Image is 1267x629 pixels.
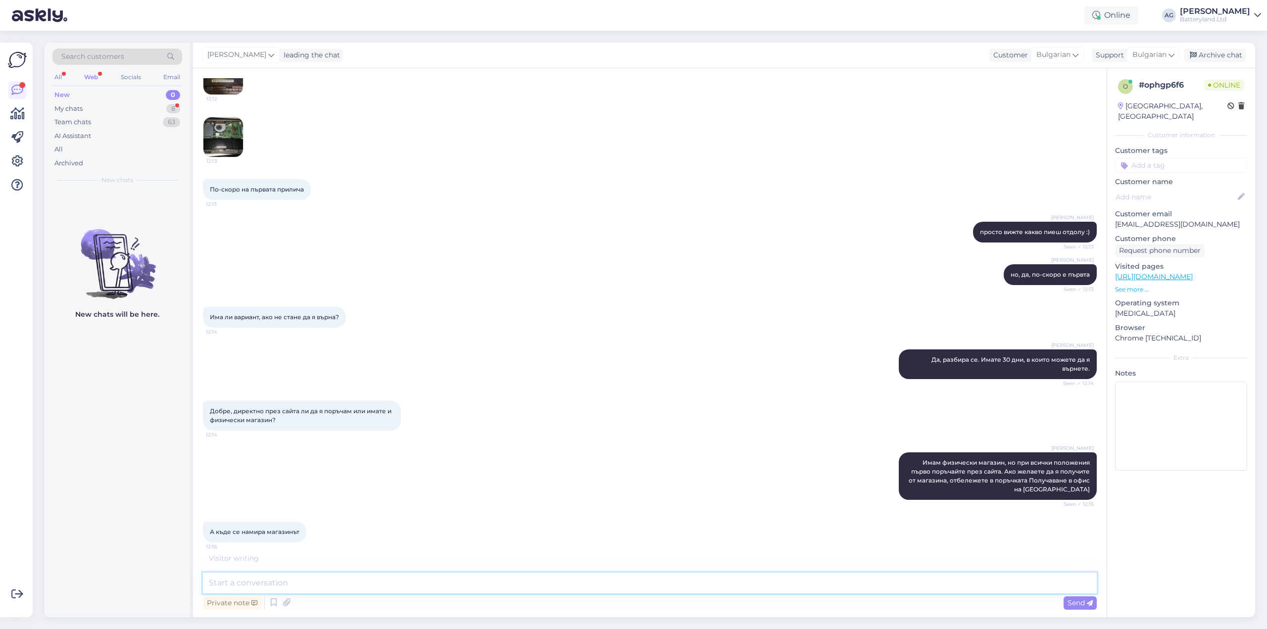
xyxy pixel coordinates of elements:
[82,71,100,84] div: Web
[1092,50,1124,60] div: Support
[75,309,159,320] p: New chats will be here.
[54,117,91,127] div: Team chats
[206,543,243,550] span: 12:16
[1068,598,1093,607] span: Send
[280,50,340,60] div: leading the chat
[1180,7,1250,15] div: [PERSON_NAME]
[1204,80,1244,91] span: Online
[206,95,244,102] span: 12:12
[1051,444,1094,452] span: [PERSON_NAME]
[1115,177,1247,187] p: Customer name
[1115,234,1247,244] p: Customer phone
[1123,83,1128,90] span: o
[1162,8,1176,22] div: AG
[161,71,182,84] div: Email
[909,459,1091,493] span: Имам физически магазин, но при всички положения първо поръчайте през сайта. Ако желаете да я полу...
[1011,271,1090,278] span: но, да, по-скоро е първта
[210,407,393,424] span: Добре, директно през сайта ли да я поръчам или имате и физически магазин?
[166,104,180,114] div: 8
[1115,244,1205,257] div: Request phone number
[1115,285,1247,294] p: See more ...
[1115,323,1247,333] p: Browser
[1115,333,1247,343] p: Chrome [TECHNICAL_ID]
[1184,48,1246,62] div: Archive chat
[203,596,261,610] div: Private note
[1057,243,1094,250] span: Seen ✓ 12:13
[61,51,124,62] span: Search customers
[1139,79,1204,91] div: # ophgp6f6
[1180,15,1250,23] div: Batteryland Ltd
[166,90,180,100] div: 0
[1051,341,1094,349] span: [PERSON_NAME]
[45,211,190,300] img: No chats
[1115,353,1247,362] div: Extra
[203,553,1097,564] div: Visitor writing
[1132,49,1167,60] span: Bulgarian
[1115,219,1247,230] p: [EMAIL_ADDRESS][DOMAIN_NAME]
[210,528,299,535] span: А къде се намира магазинът
[1180,7,1261,23] a: [PERSON_NAME]Batteryland Ltd
[203,117,243,157] img: Attachment
[119,71,143,84] div: Socials
[54,145,63,154] div: All
[1057,286,1094,293] span: Seen ✓ 12:13
[8,50,27,69] img: Askly Logo
[1115,158,1247,173] input: Add a tag
[163,117,180,127] div: 63
[1036,49,1071,60] span: Bulgarian
[1115,272,1193,281] a: [URL][DOMAIN_NAME]
[1115,131,1247,140] div: Customer information
[206,431,243,438] span: 12:14
[54,131,91,141] div: AI Assistant
[101,176,133,185] span: New chats
[52,71,64,84] div: All
[1057,500,1094,508] span: Seen ✓ 12:15
[259,554,260,563] span: .
[1115,209,1247,219] p: Customer email
[1084,6,1138,24] div: Online
[206,157,244,165] span: 12:13
[210,186,304,193] span: По-скоро на първата прилича
[54,104,83,114] div: My chats
[206,200,243,208] span: 12:13
[54,90,70,100] div: New
[1115,261,1247,272] p: Visited pages
[1057,380,1094,387] span: Seen ✓ 12:14
[1118,101,1227,122] div: [GEOGRAPHIC_DATA], [GEOGRAPHIC_DATA]
[1051,214,1094,221] span: [PERSON_NAME]
[1051,256,1094,264] span: [PERSON_NAME]
[931,356,1091,372] span: Да, разбира се. Имате 30 дни, в които можете да я върнете.
[1115,145,1247,156] p: Customer tags
[210,313,339,321] span: Има ли вариант, ако не стане да я върна?
[54,158,83,168] div: Archived
[1116,192,1236,202] input: Add name
[1115,298,1247,308] p: Operating system
[1115,368,1247,379] p: Notes
[207,49,266,60] span: [PERSON_NAME]
[980,228,1090,236] span: просто вижте какво пиеш отдолу :)
[1115,308,1247,319] p: [MEDICAL_DATA]
[989,50,1028,60] div: Customer
[206,328,243,336] span: 12:14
